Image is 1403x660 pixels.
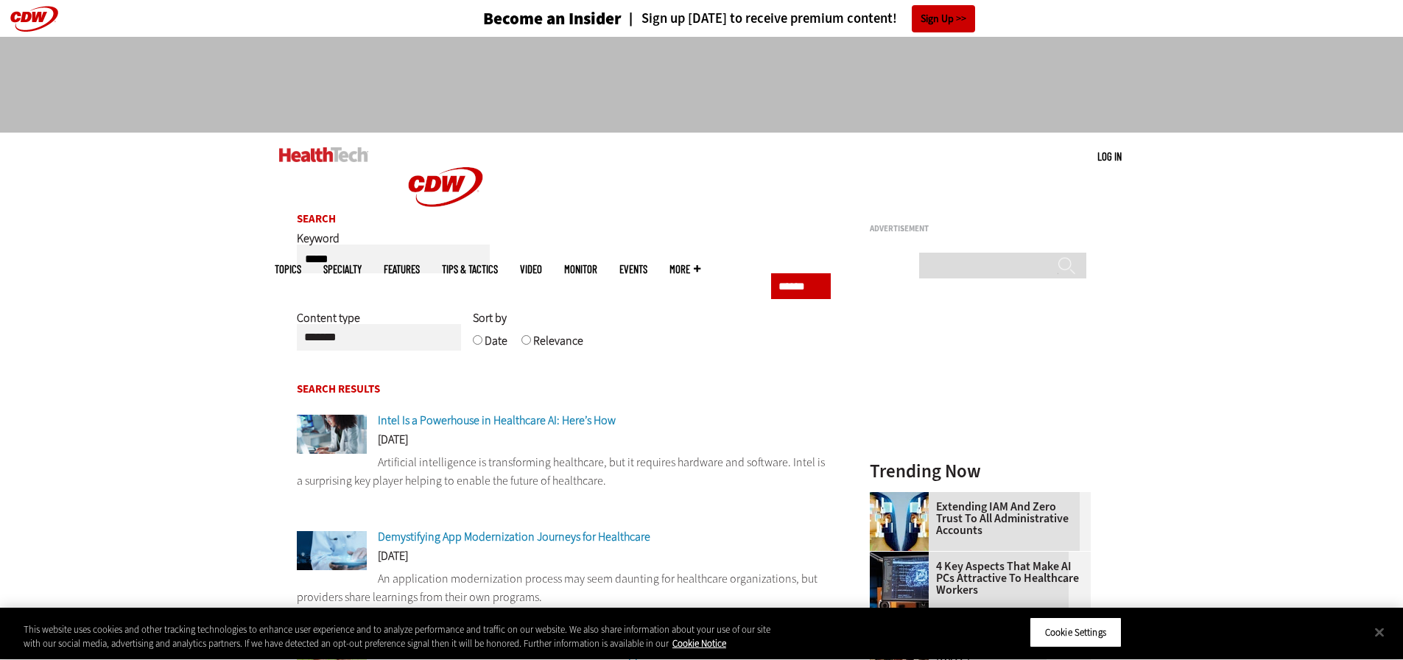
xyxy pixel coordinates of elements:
span: Topics [275,264,301,275]
a: Video [520,264,542,275]
a: Events [619,264,647,275]
h2: Search Results [297,384,831,395]
p: Artificial intelligence is transforming healthcare, but it requires hardware and software. Intel ... [297,453,831,491]
img: Doctor working at the medical network on the tablet [297,531,367,570]
a: Demystifying App Modernization Journeys for Healthcare [378,529,650,544]
img: Desktop monitor with brain AI concept [870,552,929,611]
a: Intel Is a Powerhouse in Healthcare AI: Here’s How [378,412,616,428]
label: Date [485,333,507,359]
p: An application modernization process may seem daunting for healthcare organizations, but provider... [297,569,831,607]
span: More [669,264,700,275]
a: Desktop monitor with brain AI concept [870,552,936,564]
button: Cookie Settings [1030,617,1122,648]
a: Extending IAM and Zero Trust to All Administrative Accounts [870,501,1082,536]
label: Relevance [533,333,583,359]
div: [DATE] [297,434,831,453]
img: Home [390,133,501,242]
img: Home [279,147,368,162]
a: CDW [390,230,501,245]
a: Become an Insider [428,10,622,27]
h3: Become an Insider [483,10,622,27]
label: Content type [297,310,360,337]
a: Tips & Tactics [442,264,498,275]
a: 4 Key Aspects That Make AI PCs Attractive to Healthcare Workers [870,561,1082,596]
button: Close [1363,616,1396,648]
a: abstract image of woman with pixelated face [870,492,936,504]
h3: Trending Now [870,462,1091,480]
iframe: advertisement [870,239,1091,423]
span: Specialty [323,264,362,275]
a: Sign up [DATE] to receive premium content! [622,12,897,26]
a: More information about your privacy [672,638,726,650]
a: Features [384,264,420,275]
a: MonITor [564,264,597,275]
a: Sign Up [912,5,975,32]
img: Doctor on laptop in state-of-the-art lab [297,415,367,454]
a: Log in [1097,150,1122,163]
div: This website uses cookies and other tracking technologies to enhance user experience and to analy... [24,622,772,651]
img: abstract image of woman with pixelated face [870,492,929,551]
iframe: advertisement [434,52,970,118]
span: Sort by [473,310,507,326]
div: [DATE] [297,550,831,569]
div: User menu [1097,149,1122,164]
